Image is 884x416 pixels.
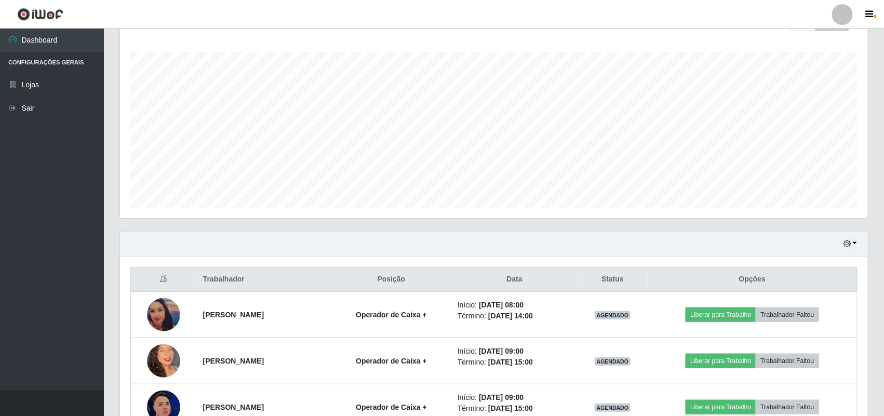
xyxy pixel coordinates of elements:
[756,354,819,368] button: Trabalhador Faltou
[458,357,571,368] li: Término:
[479,347,524,355] time: [DATE] 09:00
[686,354,756,368] button: Liberar para Trabalho
[648,267,858,292] th: Opções
[197,267,331,292] th: Trabalhador
[356,357,427,365] strong: Operador de Caixa +
[686,400,756,414] button: Liberar para Trabalho
[686,307,756,322] button: Liberar para Trabalho
[756,400,819,414] button: Trabalhador Faltou
[451,267,578,292] th: Data
[488,312,533,320] time: [DATE] 14:00
[488,404,533,412] time: [DATE] 15:00
[356,311,427,319] strong: Operador de Caixa +
[203,403,264,411] strong: [PERSON_NAME]
[479,301,524,309] time: [DATE] 08:00
[458,403,571,414] li: Término:
[458,311,571,321] li: Término:
[578,267,648,292] th: Status
[17,8,63,21] img: CoreUI Logo
[479,393,524,401] time: [DATE] 09:00
[458,346,571,357] li: Início:
[458,300,571,311] li: Início:
[756,307,819,322] button: Trabalhador Faltou
[147,298,180,331] img: 1738963507457.jpeg
[488,358,533,366] time: [DATE] 15:00
[458,392,571,403] li: Início:
[203,311,264,319] strong: [PERSON_NAME]
[147,331,180,391] img: 1702821101734.jpeg
[595,311,631,319] span: AGENDADO
[595,404,631,412] span: AGENDADO
[356,403,427,411] strong: Operador de Caixa +
[203,357,264,365] strong: [PERSON_NAME]
[331,267,451,292] th: Posição
[595,357,631,366] span: AGENDADO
